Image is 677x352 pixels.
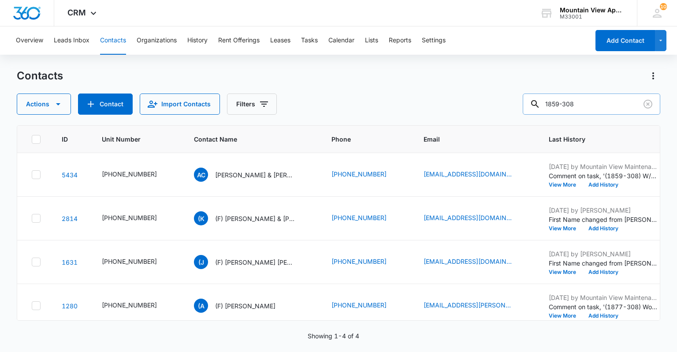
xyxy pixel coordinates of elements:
[102,213,173,224] div: Unit Number - 545-1859-308 - Select to Edit Field
[424,300,528,311] div: Email - bekova.arailym@gmail.com - Select to Edit Field
[660,3,667,10] div: notifications count
[582,313,625,318] button: Add History
[422,26,446,55] button: Settings
[549,182,582,187] button: View More
[62,302,78,310] a: Navigate to contact details page for (F) Arailym Bekova
[582,226,625,231] button: Add History
[194,135,298,144] span: Contact Name
[331,135,390,144] span: Phone
[102,169,157,179] div: [PHONE_NUMBER]
[67,8,86,17] span: CRM
[549,226,582,231] button: View More
[16,26,43,55] button: Overview
[215,258,294,267] p: (F) [PERSON_NAME] [PERSON_NAME] [PERSON_NAME]
[102,257,157,266] div: [PHONE_NUMBER]
[331,300,402,311] div: Phone - (970) 217-9652 - Select to Edit Field
[424,169,512,179] a: [EMAIL_ADDRESS][DOMAIN_NAME]
[646,69,660,83] button: Actions
[218,26,260,55] button: Rent Offerings
[424,135,515,144] span: Email
[549,135,646,144] span: Last History
[523,94,660,115] input: Search Contacts
[549,249,659,258] p: [DATE] by [PERSON_NAME]
[560,14,624,20] div: account id
[102,300,157,310] div: [PHONE_NUMBER]
[215,170,294,180] p: [PERSON_NAME] & [PERSON_NAME]
[365,26,378,55] button: Lists
[424,257,528,267] div: Email - skycguard@icloud.com - Select to Edit Field
[595,30,655,51] button: Add Contact
[549,270,582,275] button: View More
[78,94,133,115] button: Add Contact
[62,171,78,179] a: Navigate to contact details page for Ashley Card & Matthew Downs
[194,211,310,225] div: Contact Name - (F) Kelly P. & Noah Sutton - Select to Edit Field
[549,313,582,318] button: View More
[137,26,177,55] button: Organizations
[331,169,402,180] div: Phone - (970) 581-0131 - Select to Edit Field
[660,3,667,10] span: 10
[549,258,659,268] p: First Name changed from [PERSON_NAME] to ([PERSON_NAME].
[549,302,659,311] p: Comment on task, '(1877-308) Work Order ' "On-call response. Door keylock was not working properl...
[549,162,659,171] p: [DATE] by Mountain View Maintenance
[641,97,655,111] button: Clear
[102,135,173,144] span: Unit Number
[102,300,173,311] div: Unit Number - 545-1859-305 - Select to Edit Field
[194,211,208,225] span: (K
[194,299,291,313] div: Contact Name - (F) Arailym Bekova - Select to Edit Field
[215,214,294,223] p: (F) [PERSON_NAME] & [PERSON_NAME]
[389,26,411,55] button: Reports
[582,270,625,275] button: Add History
[424,169,528,180] div: Email - ashleycard1993@gmail.com - Select to Edit Field
[331,169,387,179] a: [PHONE_NUMBER]
[194,299,208,313] span: (A
[308,331,359,341] p: Showing 1-4 of 4
[187,26,208,55] button: History
[100,26,126,55] button: Contacts
[194,255,208,269] span: (J
[331,300,387,310] a: [PHONE_NUMBER]
[549,206,659,215] p: [DATE] by [PERSON_NAME]
[62,258,78,266] a: Navigate to contact details page for (F) James Burke Gabriale Valdez Noah Montague
[194,168,208,182] span: AC
[331,257,387,266] a: [PHONE_NUMBER]
[560,7,624,14] div: account name
[194,168,310,182] div: Contact Name - Ashley Card & Matthew Downs - Select to Edit Field
[140,94,220,115] button: Import Contacts
[331,257,402,267] div: Phone - (408) 458-0467 - Select to Edit Field
[424,213,512,222] a: [EMAIL_ADDRESS][DOMAIN_NAME]
[17,69,63,82] h1: Contacts
[102,169,173,180] div: Unit Number - 545-1859-308 - Select to Edit Field
[301,26,318,55] button: Tasks
[102,257,173,267] div: Unit Number - 545-1859-308 - Select to Edit Field
[17,94,71,115] button: Actions
[54,26,89,55] button: Leads Inbox
[102,213,157,222] div: [PHONE_NUMBER]
[424,257,512,266] a: [EMAIL_ADDRESS][DOMAIN_NAME]
[215,301,275,311] p: (F) [PERSON_NAME]
[328,26,354,55] button: Calendar
[549,293,659,302] p: [DATE] by Mountain View Maintenance
[424,300,512,310] a: [EMAIL_ADDRESS][PERSON_NAME][DOMAIN_NAME]
[194,255,310,269] div: Contact Name - (F) James Burke Gabriale Valdez Noah Montague - Select to Edit Field
[270,26,290,55] button: Leases
[62,135,68,144] span: ID
[582,182,625,187] button: Add History
[424,213,528,224] div: Email - calligaro1119@gmail.com - Select to Edit Field
[549,215,659,224] p: First Name changed from [PERSON_NAME] to ([PERSON_NAME].
[549,171,659,180] p: Comment on task, '(1859-308) W/D Work Order ' "Side by side removed."
[62,215,78,222] a: Navigate to contact details page for (F) Kelly P. & Noah Sutton
[331,213,387,222] a: [PHONE_NUMBER]
[331,213,402,224] div: Phone - (970) 313-3085 - Select to Edit Field
[227,94,277,115] button: Filters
